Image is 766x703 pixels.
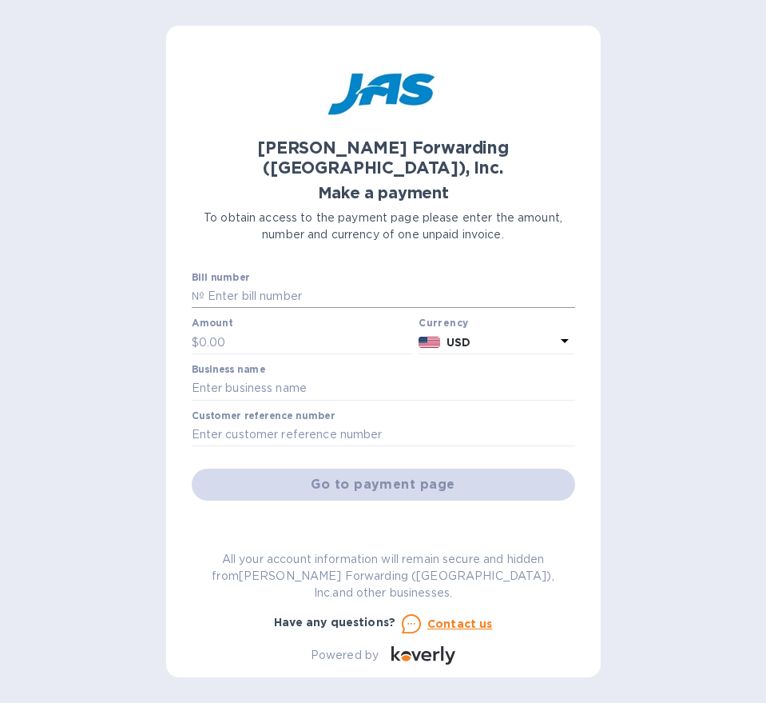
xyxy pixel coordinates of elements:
[274,616,396,629] b: Have any questions?
[257,138,509,178] b: [PERSON_NAME] Forwarding ([GEOGRAPHIC_DATA]), Inc.
[192,423,575,447] input: Enter customer reference number
[311,647,379,664] p: Powered by
[419,317,468,329] b: Currency
[199,330,413,354] input: 0.00
[192,365,265,374] label: Business name
[427,617,493,630] u: Contact us
[192,551,575,601] p: All your account information will remain secure and hidden from [PERSON_NAME] Forwarding ([GEOGRA...
[192,210,575,243] p: To obtain access to the payment page please enter the amount, number and currency of one unpaid i...
[192,377,575,401] input: Enter business name
[192,184,575,202] h1: Make a payment
[192,334,199,351] p: $
[192,411,335,421] label: Customer reference number
[192,319,232,329] label: Amount
[192,273,249,282] label: Bill number
[419,337,440,348] img: USD
[204,285,575,309] input: Enter bill number
[447,336,470,349] b: USD
[192,288,204,305] p: №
